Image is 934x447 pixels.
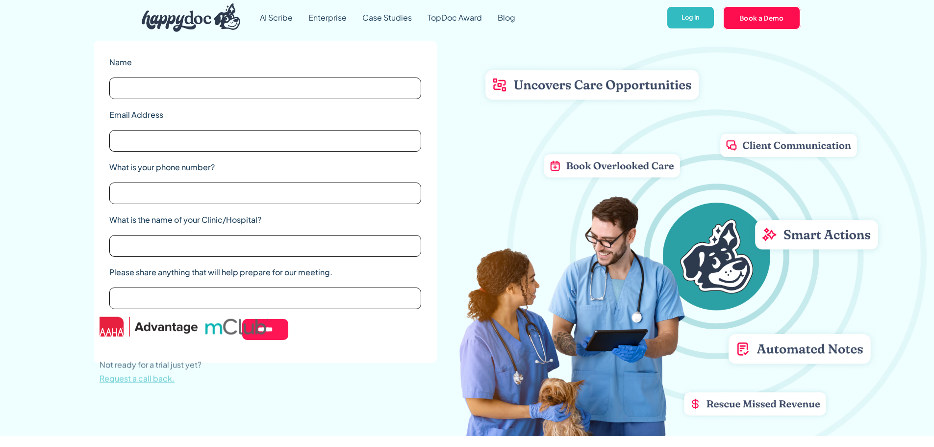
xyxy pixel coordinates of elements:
img: mclub logo [205,319,268,335]
form: Email Form 2 [109,56,421,341]
p: Not ready for a trial just yet? [100,358,202,385]
label: Please share anything that will help prepare for our meeting. [109,266,421,278]
label: What is the name of your Clinic/Hospital? [109,214,421,226]
a: Book a Demo [723,6,801,29]
img: HappyDoc Logo: A happy dog with his ear up, listening. [142,3,241,32]
a: home [134,1,241,34]
a: Log In [666,6,715,30]
label: What is your phone number? [109,161,421,173]
img: AAHA Advantage logo [100,317,198,337]
label: Name [109,56,421,68]
span: Request a call back. [100,373,175,383]
label: Email Address [109,109,421,121]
